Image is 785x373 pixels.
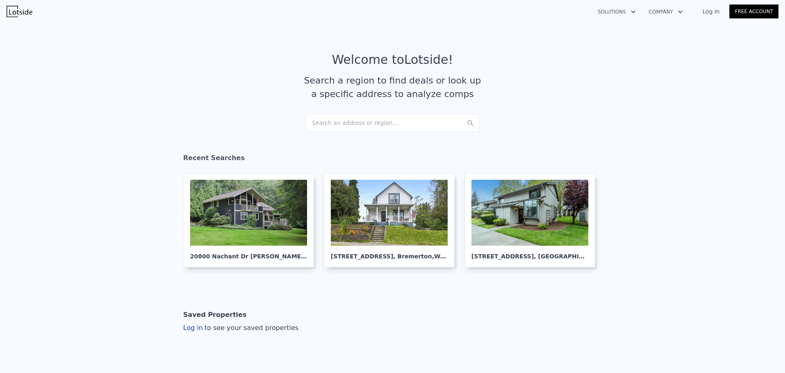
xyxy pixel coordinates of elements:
[183,323,298,333] div: Log in
[331,246,448,260] div: [STREET_ADDRESS] , Bremerton
[305,114,480,132] div: Search an address or region...
[301,74,484,101] div: Search a region to find deals or look up a specific address to analyze comps
[203,324,298,332] span: to see your saved properties
[324,173,461,267] a: [STREET_ADDRESS], Bremerton,WA 98337
[190,246,307,260] div: 20800 Nachant Dr [PERSON_NAME] , Indianola
[183,307,247,323] div: Saved Properties
[642,5,689,19] button: Company
[729,5,778,18] a: Free Account
[591,5,642,19] button: Solutions
[471,246,588,260] div: [STREET_ADDRESS] , [GEOGRAPHIC_DATA]
[432,253,467,260] span: , WA 98337
[183,147,602,173] div: Recent Searches
[7,6,32,17] img: Lotside
[332,52,453,67] div: Welcome to Lotside !
[464,173,602,267] a: [STREET_ADDRESS], [GEOGRAPHIC_DATA]
[693,7,729,16] a: Log In
[183,173,321,267] a: 20800 Nachant Dr [PERSON_NAME], Indianola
